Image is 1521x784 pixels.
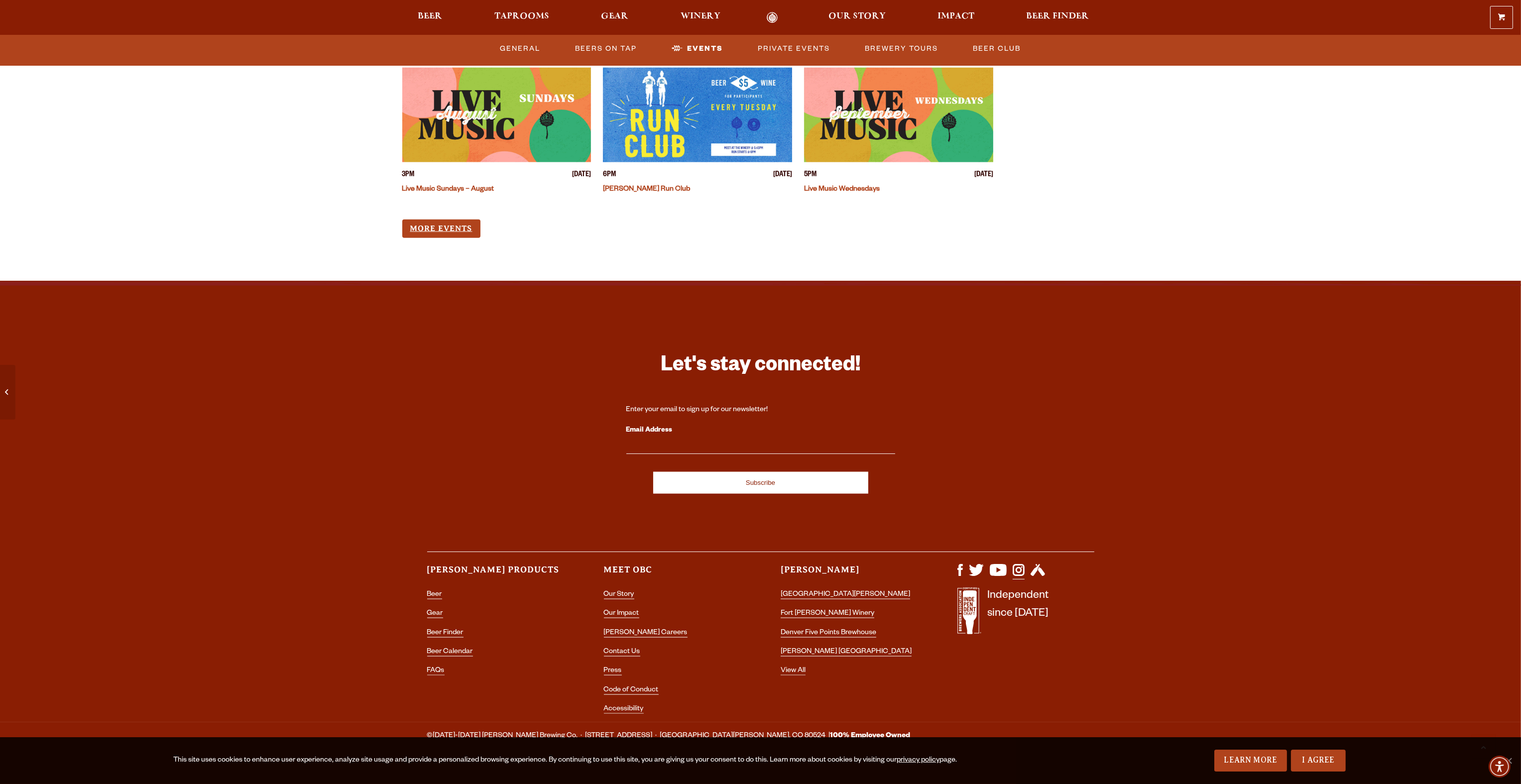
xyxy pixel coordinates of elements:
a: Events [668,37,727,60]
span: Our Story [828,12,886,20]
a: Accessibility [604,705,644,714]
span: [DATE] [572,170,591,181]
a: Beer Finder [427,629,464,638]
a: Brewery Tours [861,37,942,60]
a: Taprooms [488,12,556,23]
a: [PERSON_NAME] Careers [604,629,688,638]
a: [PERSON_NAME] Run Club [603,186,690,194]
span: Taprooms [494,12,549,20]
a: Beers on Tap [572,37,641,60]
a: View event details [603,68,792,162]
a: Beer [412,12,449,23]
div: Accessibility Menu [1489,756,1511,778]
a: Beer Club [969,37,1025,60]
a: Impact [931,12,981,23]
a: FAQs [427,667,445,675]
a: Learn More [1214,750,1287,772]
a: Beer Calendar [427,648,473,657]
a: [PERSON_NAME] [GEOGRAPHIC_DATA] [781,648,912,657]
span: 6PM [603,170,616,181]
a: Our Story [822,12,892,23]
a: Live Music Sundays – August [402,186,494,194]
span: ©[DATE]-[DATE] [PERSON_NAME] Brewing Co. · [STREET_ADDRESS] · [GEOGRAPHIC_DATA][PERSON_NAME], CO ... [427,730,911,743]
span: 5PM [804,170,817,181]
a: Odell Home [754,12,791,23]
a: Beer [427,591,442,599]
p: Independent since [DATE] [987,587,1049,640]
a: Visit us on Untappd [1031,571,1045,579]
a: Beer Finder [1020,12,1095,23]
a: Winery [674,12,727,23]
input: Subscribe [653,472,868,494]
a: Gear [594,12,635,23]
h3: Meet OBC [604,564,741,584]
span: Gear [601,12,628,20]
a: Our Impact [604,610,639,618]
a: Private Events [754,37,834,60]
a: Visit us on Facebook [957,571,963,579]
span: 3PM [402,170,415,181]
a: Our Story [604,591,634,599]
a: Live Music Wednesdays [804,186,880,194]
a: Visit us on Instagram [1013,571,1025,579]
span: Impact [937,12,974,20]
h3: [PERSON_NAME] Products [427,564,564,584]
a: Visit us on YouTube [990,571,1007,579]
a: General [496,37,545,60]
a: Scroll to top [1471,734,1496,759]
a: Contact Us [604,648,640,657]
span: [DATE] [974,170,993,181]
span: Beer [418,12,443,20]
span: [DATE] [773,170,792,181]
h3: [PERSON_NAME] [781,564,918,584]
strong: 100% Employee Owned [830,732,911,740]
a: More Events (opens in a new window) [402,220,480,238]
span: Beer Finder [1026,12,1089,20]
a: privacy policy [897,757,939,765]
a: I Agree [1291,750,1346,772]
a: View All [781,667,806,675]
a: Code of Conduct [604,686,659,695]
a: [GEOGRAPHIC_DATA][PERSON_NAME] [781,591,910,599]
a: Fort [PERSON_NAME] Winery [781,610,874,618]
a: Press [604,667,622,675]
div: This site uses cookies to enhance user experience, analyze site usage and provide a personalized ... [173,756,1056,766]
a: Gear [427,610,443,618]
a: View event details [804,68,993,162]
a: Denver Five Points Brewhouse [781,629,876,638]
a: Visit us on X (formerly Twitter) [969,571,984,579]
span: Winery [681,12,720,20]
label: Email Address [626,424,895,437]
div: Enter your email to sign up for our newsletter! [626,405,895,415]
a: View event details [402,68,591,162]
h3: Let's stay connected! [626,352,895,382]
